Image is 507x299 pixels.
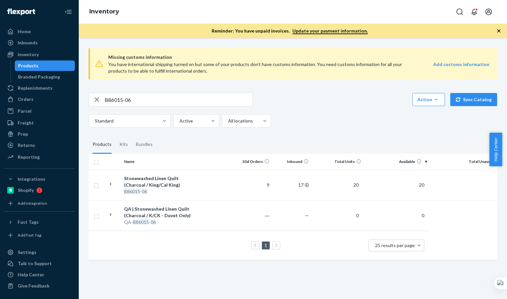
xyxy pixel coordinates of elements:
em: B86015 [133,219,149,225]
th: Inbound [272,154,311,170]
div: Give Feedback [18,283,50,289]
img: Flexport logo [7,9,35,15]
em: 06 [142,189,147,194]
button: Give Feedback [4,281,75,291]
a: Help Center [4,269,75,280]
div: Fast Tags [18,219,39,225]
div: Freight [18,120,34,126]
div: Action [417,96,440,103]
div: Parcel [18,108,32,114]
div: QA- - [124,219,193,225]
input: Search inventory by name or sku [105,93,252,106]
div: Add Integration [18,200,47,206]
div: QA | Stonewashed Linen Quilt (Charcoal / K/CK - Duvet Only) [124,206,193,219]
a: Add Integration [4,198,75,209]
span: 25 results per page [375,242,415,248]
span: 0 [353,213,361,218]
span: 20 [416,182,427,188]
th: 30d Orders [233,154,272,170]
th: Name [121,154,195,170]
div: - [124,188,193,195]
button: Integrations [4,174,75,184]
a: Add customs information [433,61,489,74]
div: Shopify [18,187,34,194]
a: Inventory [89,8,119,15]
em: B86015 [124,189,140,194]
div: You have international shipping turned on but some of your products don’t have customs informatio... [108,61,413,74]
div: Inbounds [18,39,38,46]
input: Active [179,118,180,124]
a: Orders [4,94,75,104]
span: 20 [351,182,361,188]
a: Inventory [4,49,75,60]
input: Standard [94,118,95,124]
div: Inventory [18,51,39,58]
div: Returns [18,142,35,149]
div: Branded Packaging [18,74,60,80]
a: Reporting [4,152,75,162]
button: Close Navigation [62,5,75,18]
a: Add Fast Tag [4,230,75,241]
td: 9 [233,170,272,200]
div: Kits [119,135,128,154]
div: Settings [18,249,36,256]
a: Replenishments [4,83,75,93]
div: Help Center [18,271,44,278]
button: Action [412,93,445,106]
span: — [305,213,309,218]
div: Add Fast Tag [18,232,41,238]
div: Integrations [18,176,45,182]
button: Open account menu [482,5,495,18]
td: 17 [272,170,311,200]
div: Orders [18,96,33,103]
button: Open Search Box [453,5,466,18]
div: Talk to Support [18,260,52,267]
button: Sync Catalog [450,93,497,106]
a: Inbounds [4,37,75,48]
a: Page 1 is your current page [263,242,268,248]
div: Products [93,135,112,154]
a: Branded Packaging [15,72,75,82]
a: Returns [4,140,75,150]
a: Shopify [4,185,75,195]
div: Bundles [136,135,153,154]
a: Freight [4,118,75,128]
div: Prep [18,131,28,137]
strong: Add customs information [433,61,489,67]
div: Replenishments [18,85,53,91]
th: Total Units [311,154,364,170]
div: Products [18,62,38,69]
a: Products [15,60,75,71]
p: Reminder: You have unpaid invoices. [212,28,368,34]
a: Update your payment information. [292,28,368,34]
ol: breadcrumbs [84,2,124,21]
a: Talk to Support [4,258,75,269]
div: Home [18,28,31,35]
em: 06 [151,219,156,225]
button: Open notifications [468,5,481,18]
span: Missing customs information [108,53,489,61]
a: Settings [4,247,75,258]
a: Parcel [4,106,75,116]
a: Home [4,26,75,37]
td: ― [233,200,272,231]
a: Prep [4,129,75,139]
span: 0 [419,213,427,218]
button: Fast Tags [4,217,75,227]
button: Help Center [489,133,502,166]
div: Stonewashed Linen Quilt (Charcoal / King/Cal King) [124,175,193,188]
div: Reporting [18,154,40,160]
th: Available [364,154,430,170]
